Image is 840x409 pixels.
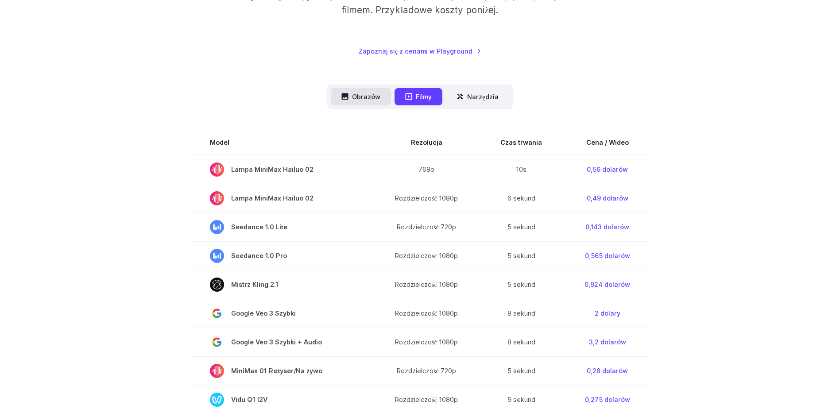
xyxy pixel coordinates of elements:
[479,270,563,299] td: 5 sekund
[231,308,296,318] font: Google Veo 3 Szybki
[374,212,479,241] td: Rozdzielczość 720p
[563,270,651,299] td: 0,924 dolarów
[416,92,432,102] font: Filmy
[231,193,314,203] font: Lampa MiniMax Hailuo 02
[563,155,651,184] td: 0,56 dolarów
[189,130,374,155] th: Model
[479,328,563,356] td: 8 sekund
[374,130,479,155] th: Rezolucja
[374,184,479,212] td: Rozdzielczość 1080p
[563,184,651,212] td: 0,49 dolarów
[374,241,479,270] td: Rozdzielczość 1080p
[352,92,380,102] font: Obrazów
[359,46,481,56] a: Zapoznaj się z cenami w Playground
[374,328,479,356] td: Rozdzielczość 1080p
[231,164,314,174] font: Lampa MiniMax Hailuo 02
[374,356,479,385] td: Rozdzielczość 720p
[374,155,479,184] td: 768p
[563,328,651,356] td: 3,2 dolarów
[479,130,563,155] th: Czas trwania
[231,337,322,347] font: Google Veo 3 Szybki + Audio
[231,394,267,405] font: Vidu Q1 I2V
[479,356,563,385] td: 5 sekund
[374,299,479,328] td: Rozdzielczość 1080p
[231,366,322,376] font: MiniMax 01 Reżyser/Na żywo
[374,270,479,299] td: Rozdzielczość 1080p
[479,299,563,328] td: 8 sekund
[563,130,651,155] th: Cena / Wideo
[467,92,498,102] font: Narzędzia
[563,212,651,241] td: 0,143 dolarów
[479,155,563,184] td: 10s
[479,212,563,241] td: 5 sekund
[479,184,563,212] td: 6 sekund
[563,241,651,270] td: 0,565 dolarów
[231,279,279,289] font: Mistrz Kling 2.1
[479,241,563,270] td: 5 sekund
[563,299,651,328] td: 2 dolary
[231,222,287,232] font: Seedance 1.0 Lite
[231,251,287,261] font: Seedance 1.0 Pro
[563,356,651,385] td: 0,28 dolarów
